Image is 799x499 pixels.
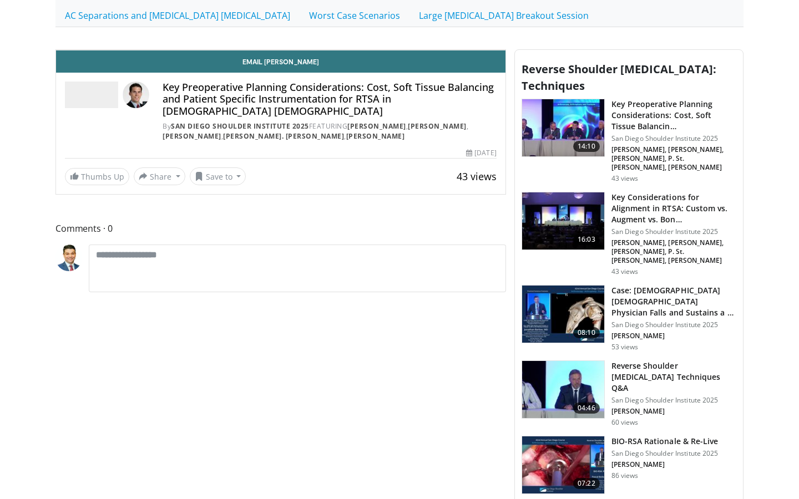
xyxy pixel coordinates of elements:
img: Avatar [123,82,149,108]
p: 43 views [611,267,639,276]
p: 60 views [611,418,639,427]
h3: BIO-RSA Rationale & Re-Live [611,436,719,447]
a: AC Separations and [MEDICAL_DATA] [MEDICAL_DATA] [55,4,300,27]
a: [PERSON_NAME] [346,131,405,141]
img: fa0cefe3-80e9-4af2-bce4-4d4f4f5918d3.150x105_q85_crop-smart_upscale.jpg [522,286,604,343]
p: [PERSON_NAME], [PERSON_NAME], [PERSON_NAME], P. St. [PERSON_NAME], [PERSON_NAME] [611,238,736,265]
a: 08:10 Case: [DEMOGRAPHIC_DATA] [DEMOGRAPHIC_DATA] Physician Falls and Sustains a 3-Part Surgi… Sa... [522,285,736,352]
span: 14:10 [573,141,600,152]
h4: Key Preoperative Planning Considerations: Cost, Soft Tissue Balancing and Patient Specific Instru... [163,82,497,118]
a: Worst Case Scenarios [300,4,409,27]
span: Reverse Shoulder [MEDICAL_DATA]: Techniques [522,62,716,93]
video-js: Video Player [56,50,505,50]
img: Avatar [55,245,82,271]
p: San Diego Shoulder Institute 2025 [611,134,736,143]
img: aef9a6ab-9694-4d34-85ba-ec28fea20305.150x105_q85_crop-smart_upscale.jpg [522,99,604,157]
button: Save to [190,167,246,185]
a: San Diego Shoulder Institute 2025 [171,121,309,131]
img: 5df45364-e4a4-4fc8-8727-b11fb78b4c46.150x105_q85_crop-smart_upscale.jpg [522,192,604,250]
h3: Key Considerations for Alignment in RTSA: Custom vs. Augment vs. Bon… [611,192,736,225]
a: 07:22 BIO-RSA Rationale & Re-Live San Diego Shoulder Institute 2025 [PERSON_NAME] 86 views [522,436,736,495]
p: San Diego Shoulder Institute 2025 [611,396,736,405]
div: [DATE] [466,148,496,158]
a: [PERSON_NAME]. [PERSON_NAME] [223,131,344,141]
h3: Reverse Shoulder [MEDICAL_DATA] Techniques Q&A [611,360,736,394]
a: 04:46 Reverse Shoulder [MEDICAL_DATA] Techniques Q&A San Diego Shoulder Institute 2025 [PERSON_NA... [522,360,736,427]
img: cdf850b8-535d-4c9a-b43f-df33ca984487.150x105_q85_crop-smart_upscale.jpg [522,436,604,494]
span: 08:10 [573,327,600,338]
a: Thumbs Up [65,168,129,185]
p: San Diego Shoulder Institute 2025 [611,320,736,329]
img: San Diego Shoulder Institute 2025 [65,82,118,108]
button: Share [134,167,185,185]
p: [PERSON_NAME], [PERSON_NAME], [PERSON_NAME], P. St. [PERSON_NAME], [PERSON_NAME] [611,145,736,172]
div: By FEATURING , , , , [163,121,497,141]
a: [PERSON_NAME] [347,121,406,131]
p: [PERSON_NAME] [611,460,719,469]
h3: Key Preoperative Planning Considerations: Cost, Soft Tissue Balancin… [611,99,736,132]
a: 16:03 Key Considerations for Alignment in RTSA: Custom vs. Augment vs. Bon… San Diego Shoulder In... [522,192,736,276]
p: 86 views [611,471,639,480]
p: San Diego Shoulder Institute 2025 [611,449,719,458]
span: 43 views [457,170,497,183]
span: Comments 0 [55,221,506,236]
img: c1e7b471-88d9-4c0e-a5c3-7fa67dca6c5b.150x105_q85_crop-smart_upscale.jpg [522,361,604,419]
a: Email [PERSON_NAME] [56,50,505,73]
span: 16:03 [573,234,600,245]
p: [PERSON_NAME] [611,407,736,416]
p: 43 views [611,174,639,183]
h3: Case: [DEMOGRAPHIC_DATA] [DEMOGRAPHIC_DATA] Physician Falls and Sustains a 3-Part Surgi… [611,285,736,318]
span: 07:22 [573,478,600,489]
a: [PERSON_NAME] [163,131,221,141]
a: [PERSON_NAME] [408,121,467,131]
a: Large [MEDICAL_DATA] Breakout Session [409,4,598,27]
span: 04:46 [573,403,600,414]
p: [PERSON_NAME] [611,332,736,340]
p: 53 views [611,343,639,352]
p: San Diego Shoulder Institute 2025 [611,227,736,236]
a: 14:10 Key Preoperative Planning Considerations: Cost, Soft Tissue Balancin… San Diego Shoulder In... [522,99,736,183]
